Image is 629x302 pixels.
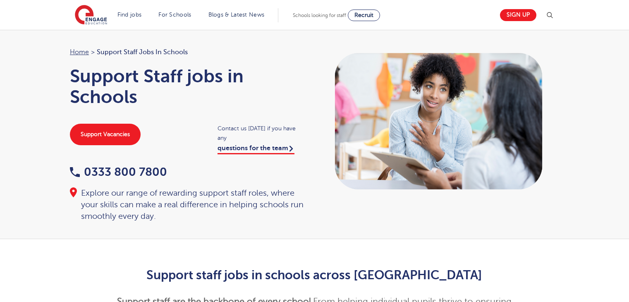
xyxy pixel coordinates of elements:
[218,144,294,154] a: questions for the team
[218,124,306,143] span: Contact us [DATE] if you have any
[70,47,306,58] nav: breadcrumb
[158,12,191,18] a: For Schools
[97,47,188,58] span: Support Staff jobs in Schools
[117,12,142,18] a: Find jobs
[293,12,346,18] span: Schools looking for staff
[91,48,95,56] span: >
[208,12,265,18] a: Blogs & Latest News
[70,165,167,178] a: 0333 800 7800
[500,9,536,21] a: Sign up
[70,48,89,56] a: Home
[70,124,141,145] a: Support Vacancies
[70,66,306,107] h1: Support Staff jobs in Schools
[75,5,107,26] img: Engage Education
[354,12,373,18] span: Recruit
[348,10,380,21] a: Recruit
[70,187,306,222] div: Explore our range of rewarding support staff roles, where your skills can make a real difference ...
[146,268,482,282] strong: Support staff jobs in schools across [GEOGRAPHIC_DATA]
